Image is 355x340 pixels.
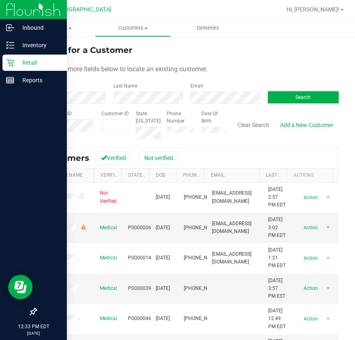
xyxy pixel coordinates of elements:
span: [PHONE_NUMBER] [184,254,225,262]
p: Retail [14,58,63,68]
label: Email [190,82,203,90]
span: [DATE] 3:57 PM EST [268,277,287,301]
a: Email [211,172,225,178]
span: Action [297,313,323,325]
a: Last Modified [266,172,300,178]
a: DOB [156,172,165,178]
span: P0000046 [128,315,151,322]
a: Deliveries [170,20,246,37]
span: [DATE] [156,224,170,232]
span: Use one or more fields below to locate an existing customer. [36,65,207,73]
span: [PHONE_NUMBER] [184,285,225,292]
span: [DATE] [156,315,170,322]
span: [EMAIL_ADDRESS][DOMAIN_NAME] [212,189,258,205]
a: Add a New Customer [275,118,339,132]
span: Medical [100,254,117,262]
span: Medical [100,285,117,292]
span: Medical [100,224,117,232]
p: 12:33 PM EDT [4,323,63,330]
span: Medical [100,315,117,322]
span: P0000006 [128,224,151,232]
a: Verified [100,172,121,178]
a: State Registry Id [128,172,171,178]
a: Customers [95,20,170,37]
inline-svg: Inbound [6,24,14,32]
label: Last Name [113,82,137,90]
span: Search for a Customer [36,45,132,55]
span: [EMAIL_ADDRESS][DOMAIN_NAME] [212,220,258,235]
button: Search [268,91,339,103]
label: Date Of Birth [201,110,226,125]
span: [DATE] [156,285,170,292]
inline-svg: Inventory [6,41,14,49]
span: [PHONE_NUMBER] [184,224,225,232]
label: Customer ID [101,110,129,117]
span: [DATE] 3:02 PM EDT [268,216,287,239]
span: Search [295,94,311,100]
span: [DATE] 1:21 PM EDT [268,246,287,270]
button: Not verified [139,151,179,165]
a: Phone Number [183,172,220,178]
span: [PHONE_NUMBER] [184,193,225,201]
span: P0000039 [128,285,151,292]
p: Reports [14,75,63,85]
div: Warning - Level 2 [80,224,87,231]
span: select [323,252,333,264]
span: select [323,222,333,233]
div: Actions [293,172,330,178]
span: select [323,313,333,325]
span: Action [297,252,323,264]
span: Action [297,283,323,294]
span: [DATE] [156,254,170,262]
span: Not Verified [100,189,118,205]
span: [GEOGRAPHIC_DATA] [55,6,111,13]
span: [DATE] [156,193,170,201]
span: select [323,283,333,294]
button: Verified [96,151,131,165]
span: select [323,192,333,203]
span: Hi, [PERSON_NAME]! [287,6,340,13]
span: Deliveries [186,24,230,32]
p: Inbound [14,23,63,33]
span: [DATE] 12:49 PM EDT [268,307,287,331]
span: [PHONE_NUMBER] [184,315,225,322]
span: [EMAIL_ADDRESS][DOMAIN_NAME] [212,250,258,266]
span: Customers [95,24,170,32]
span: Action [297,192,323,203]
p: [DATE] [4,330,63,336]
inline-svg: Reports [6,76,14,84]
span: [DATE] 2:57 PM EDT [268,186,287,209]
p: Inventory [14,40,63,50]
span: P0000014 [128,254,151,262]
iframe: Resource center [8,275,33,299]
label: State [US_STATE] [136,110,161,125]
inline-svg: Retail [6,59,14,67]
label: Phone Number [167,110,195,125]
span: Action [297,222,323,233]
button: Clear Search [232,118,275,132]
